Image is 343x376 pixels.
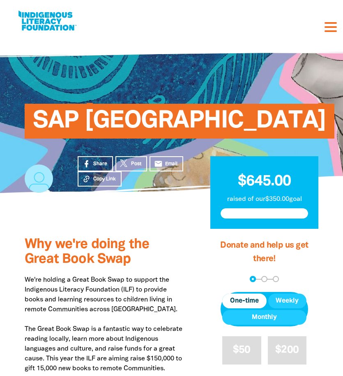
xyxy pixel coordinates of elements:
[275,345,299,355] span: $200
[220,242,308,263] span: Donate and help us get there!
[276,296,299,306] span: Weekly
[222,294,266,308] button: One-time
[221,292,308,326] div: Donation frequency
[268,336,306,365] button: $200
[78,171,122,187] button: Copy Link
[230,296,259,306] span: One-time
[222,310,306,325] button: Monthly
[261,276,267,282] button: Navigate to step 2 of 3 to enter your details
[222,336,261,365] button: $50
[252,312,277,322] span: Monthly
[93,160,107,168] span: Share
[93,175,116,183] span: Copy Link
[273,276,279,282] button: Navigate to step 3 of 3 to enter your payment details
[33,110,326,139] span: SAP [GEOGRAPHIC_DATA]
[150,156,183,171] a: emailEmail
[25,238,149,265] span: Why we're doing the Great Book Swap
[233,345,251,355] span: $50
[154,160,163,168] i: email
[268,294,306,308] button: Weekly
[131,160,141,168] span: Post
[238,175,291,188] span: $645.00
[221,194,308,204] p: raised of our $350.00 goal
[250,276,256,282] button: Navigate to step 1 of 3 to enter your donation amount
[78,156,113,171] a: Share
[115,156,147,171] a: Post
[165,160,177,168] span: Email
